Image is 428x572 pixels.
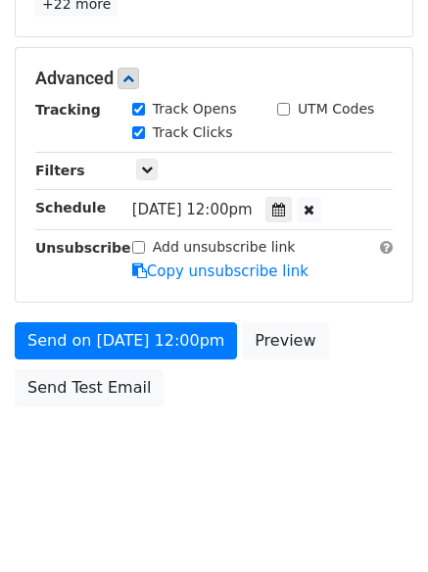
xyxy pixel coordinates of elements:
h5: Advanced [35,68,393,89]
strong: Schedule [35,200,106,215]
iframe: Chat Widget [330,478,428,572]
label: Track Opens [153,99,237,119]
span: [DATE] 12:00pm [132,201,253,218]
label: Add unsubscribe link [153,237,296,258]
a: Copy unsubscribe link [132,262,309,280]
strong: Tracking [35,102,101,118]
a: Send on [DATE] 12:00pm [15,322,237,359]
label: UTM Codes [298,99,374,119]
strong: Unsubscribe [35,240,131,256]
strong: Filters [35,163,85,178]
a: Send Test Email [15,369,164,406]
a: Preview [242,322,328,359]
label: Track Clicks [153,122,233,143]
